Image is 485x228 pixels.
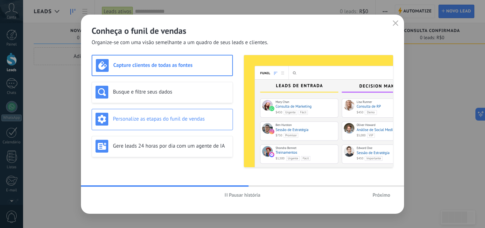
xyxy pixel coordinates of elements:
span: Pausar história [229,192,261,197]
h2: Conheça o funil de vendas [92,25,393,36]
span: Próximo [372,192,390,197]
button: Próximo [369,190,393,200]
button: Pausar história [222,190,264,200]
h3: Busque e filtre seus dados [113,89,229,95]
h3: Capture clientes de todas as fontes [113,62,229,69]
span: Organize-se com uma visão semelhante a um quadro de seus leads e clientes. [92,39,268,46]
h3: Personalize as etapas do funil de vendas [113,116,229,122]
h3: Gere leads 24 horas por dia com um agente de IA [113,143,229,149]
